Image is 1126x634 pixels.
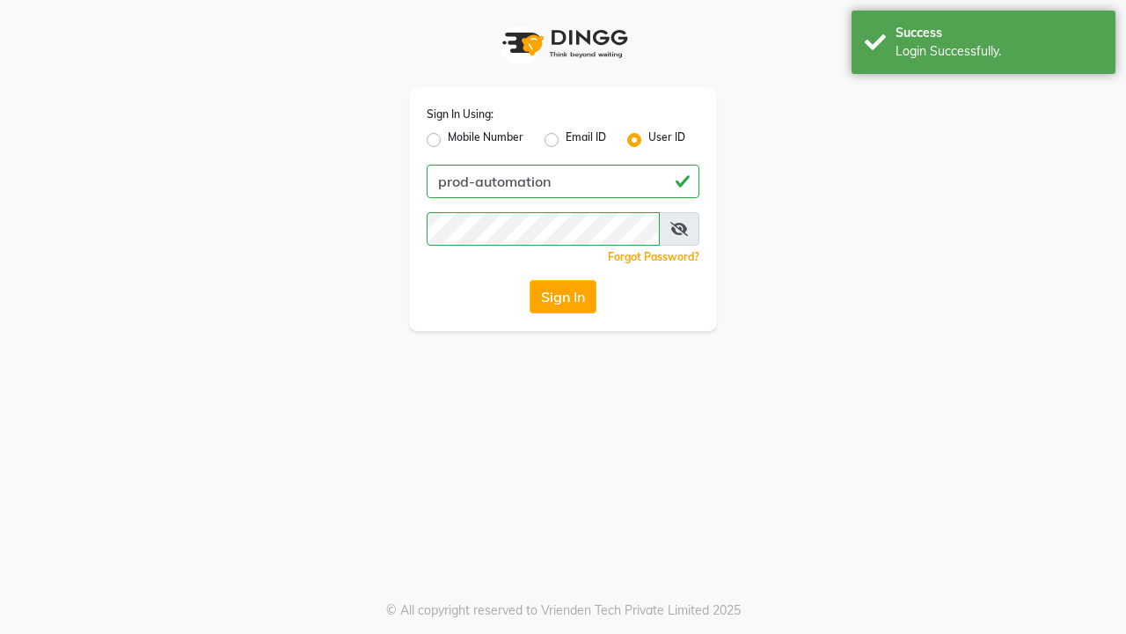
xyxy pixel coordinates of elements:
[427,212,660,246] input: Username
[427,165,699,198] input: Username
[648,129,685,151] label: User ID
[896,24,1102,42] div: Success
[896,42,1102,61] div: Login Successfully.
[448,129,523,151] label: Mobile Number
[608,250,699,263] a: Forgot Password?
[566,129,606,151] label: Email ID
[493,18,633,70] img: logo1.svg
[530,280,596,313] button: Sign In
[427,107,494,122] label: Sign In Using:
